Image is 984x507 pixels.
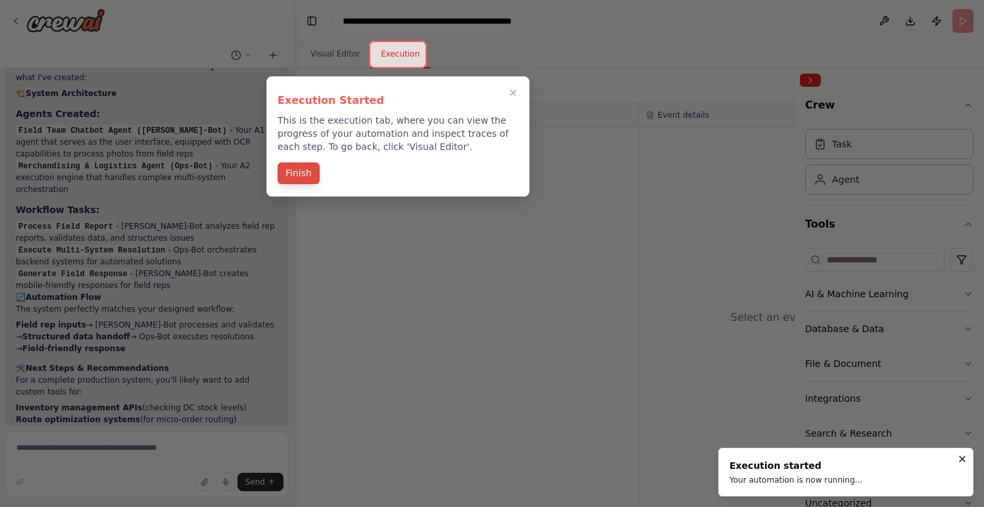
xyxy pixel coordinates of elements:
[278,114,518,153] p: This is the execution tab, where you can view the progress of your automation and inspect traces ...
[278,93,518,109] h3: Execution Started
[729,459,862,472] div: Execution started
[505,85,521,101] button: Close walkthrough
[729,475,862,485] div: Your automation is now running...
[278,162,320,184] button: Finish
[303,12,321,30] button: Hide left sidebar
